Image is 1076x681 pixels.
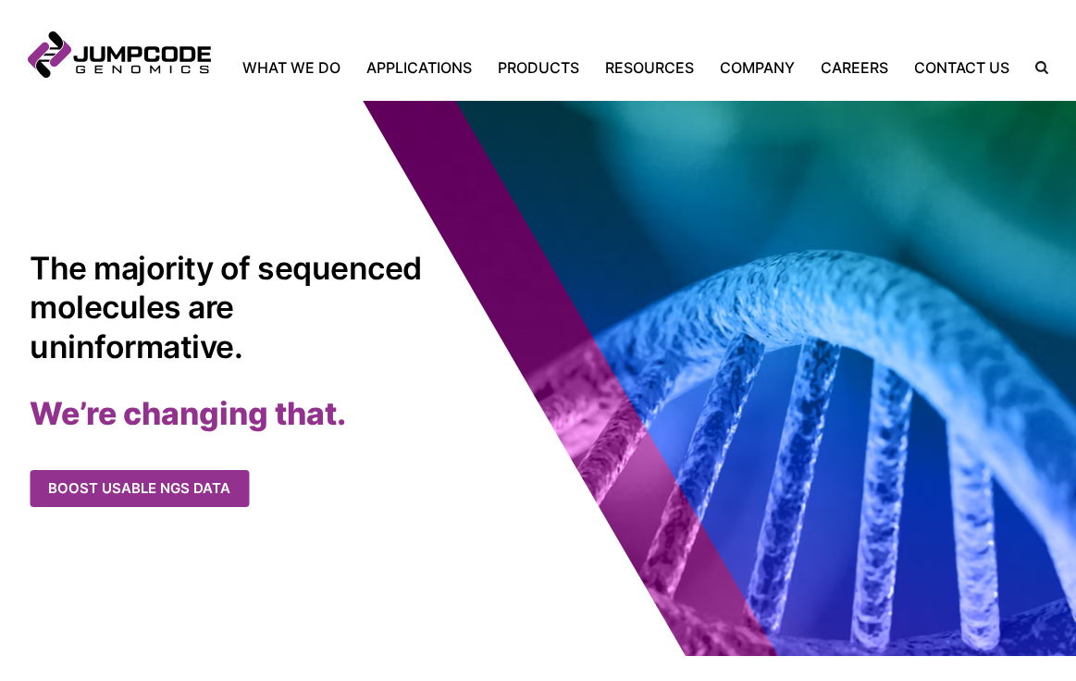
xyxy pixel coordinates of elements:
a: Boost usable NGS data [30,470,249,508]
a: Careers [808,56,901,79]
a: Contact Us [901,56,1022,79]
a: Resources [592,56,707,79]
a: Applications [353,56,485,79]
a: What We Do [242,56,353,79]
a: Company [707,56,808,79]
a: Products [485,56,592,79]
h2: We’re changing that. [30,394,568,433]
nav: Primary Navigation [211,56,1022,79]
h1: The majority of sequenced molecules are uninformative. [30,249,423,365]
label: Search the site. [1022,61,1048,74]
